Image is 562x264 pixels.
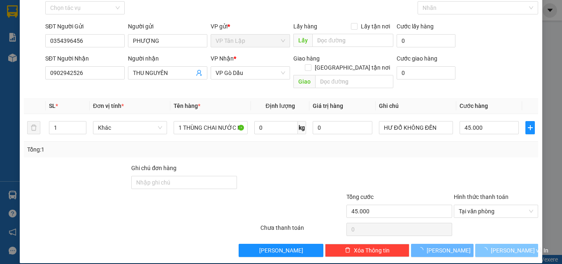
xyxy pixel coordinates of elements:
[526,124,534,131] span: plus
[397,23,434,30] label: Cước lấy hàng
[260,223,346,238] div: Chưa thanh toán
[128,54,207,63] div: Người nhận
[312,34,393,47] input: Dọc đường
[45,54,125,63] div: SĐT Người Nhận
[131,176,237,189] input: Ghi chú đơn hàng
[313,121,372,134] input: 0
[293,55,320,62] span: Giao hàng
[313,103,343,109] span: Giá trị hàng
[315,75,393,88] input: Dọc đường
[259,246,303,255] span: [PERSON_NAME]
[27,121,40,134] button: delete
[293,23,317,30] span: Lấy hàng
[358,22,393,31] span: Lấy tận nơi
[475,244,538,257] button: [PERSON_NAME] và In
[525,121,535,134] button: plus
[346,194,374,200] span: Tổng cước
[411,244,474,257] button: [PERSON_NAME]
[397,66,455,79] input: Cước giao hàng
[128,22,207,31] div: Người gửi
[418,247,427,253] span: loading
[427,246,471,255] span: [PERSON_NAME]
[482,247,491,253] span: loading
[93,103,124,109] span: Đơn vị tính
[174,103,200,109] span: Tên hàng
[376,98,456,114] th: Ghi chú
[459,205,533,217] span: Tại văn phòng
[354,246,390,255] span: Xóa Thông tin
[216,35,285,47] span: VP Tân Lập
[298,121,306,134] span: kg
[397,34,455,47] input: Cước lấy hàng
[216,67,285,79] span: VP Gò Dầu
[460,103,488,109] span: Cước hàng
[98,121,162,134] span: Khác
[239,244,323,257] button: [PERSON_NAME]
[325,244,409,257] button: deleteXóa Thông tin
[211,22,290,31] div: VP gửi
[49,103,56,109] span: SL
[454,194,509,200] label: Hình thức thanh toán
[293,75,315,88] span: Giao
[491,246,548,255] span: [PERSON_NAME] và In
[379,121,453,134] input: Ghi Chú
[265,103,295,109] span: Định lượng
[293,34,312,47] span: Lấy
[311,63,393,72] span: [GEOGRAPHIC_DATA] tận nơi
[174,121,248,134] input: VD: Bàn, Ghế
[131,165,176,171] label: Ghi chú đơn hàng
[196,70,202,76] span: user-add
[397,55,437,62] label: Cước giao hàng
[211,55,234,62] span: VP Nhận
[345,247,351,254] span: delete
[27,145,218,154] div: Tổng: 1
[45,22,125,31] div: SĐT Người Gửi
